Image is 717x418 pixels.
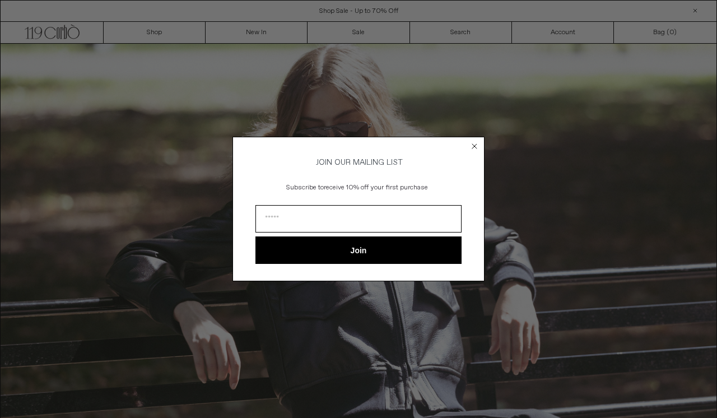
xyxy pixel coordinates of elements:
button: Join [255,236,462,264]
button: Close dialog [469,141,480,152]
span: Subscribe to [286,183,324,192]
input: Email [255,205,462,233]
span: JOIN OUR MAILING LIST [314,157,403,168]
span: receive 10% off your first purchase [324,183,428,192]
